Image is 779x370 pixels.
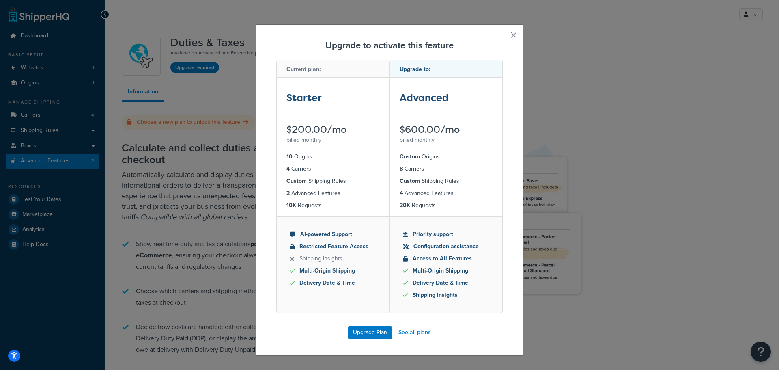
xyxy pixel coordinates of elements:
[286,152,293,161] strong: 10
[286,152,380,161] li: Origins
[390,60,503,78] div: Upgrade to:
[400,189,403,197] strong: 4
[403,266,490,275] li: Multi-Origin Shipping
[290,230,377,239] li: AI-powered Support
[403,254,490,263] li: Access to All Features
[400,164,403,173] strong: 8
[348,326,392,339] button: Upgrade Plan
[403,291,490,300] li: Shipping Insights
[400,201,410,210] strong: 20K
[286,189,380,198] li: Advanced Features
[398,327,431,338] a: See all plans
[290,279,377,288] li: Delivery Date & Time
[400,201,493,210] li: Requests
[286,177,307,185] strong: Custom
[286,91,322,104] strong: Starter
[403,279,490,288] li: Delivery Date & Time
[403,242,490,251] li: Configuration assistance
[400,152,493,161] li: Origins
[286,201,380,210] li: Requests
[400,177,493,186] li: Shipping Rules
[286,189,290,197] strong: 2
[290,266,377,275] li: Multi-Origin Shipping
[400,177,420,185] strong: Custom
[277,60,389,78] div: Current plan:
[286,134,380,146] div: billed monthly
[400,152,420,161] strong: Custom
[400,164,493,173] li: Carriers
[400,134,493,146] div: billed monthly
[286,201,296,210] strong: 10K
[400,91,449,104] strong: Advanced
[286,164,380,173] li: Carriers
[286,125,380,134] div: $200.00/mo
[286,177,380,186] li: Shipping Rules
[400,125,493,134] div: $600.00/mo
[290,254,377,263] li: Shipping Insights
[290,242,377,251] li: Restricted Feature Access
[325,39,454,52] strong: Upgrade to activate this feature
[286,164,290,173] strong: 4
[403,230,490,239] li: Priority support
[400,189,493,198] li: Advanced Features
